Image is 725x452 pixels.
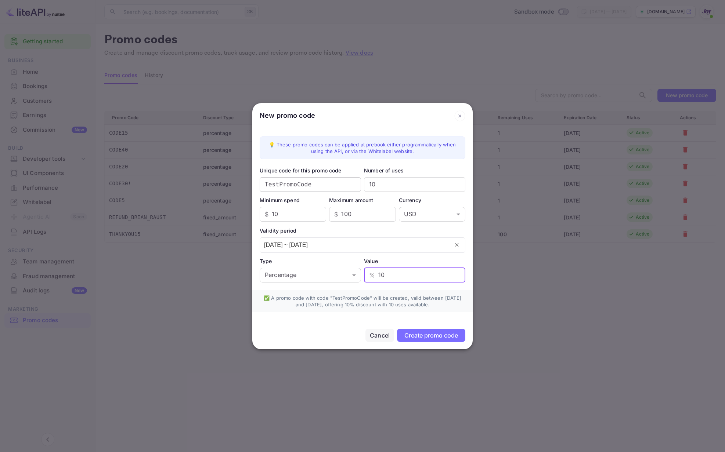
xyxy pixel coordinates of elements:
div: Maximum amount [329,196,396,204]
button: Create promo code [397,329,465,342]
input: e.g. DISCOUNT20 [260,177,361,192]
p: % [369,271,375,280]
div: ✅ A promo code with code "TestPromoCode" will be created, valid between [DATE] and [DATE], offeri... [260,295,465,308]
div: 💡 These promo codes can be applied at prebook either programmatically when using the API, or via ... [266,141,459,154]
div: Minimum spend [260,196,326,204]
p: $ [265,210,268,219]
div: Currency [399,196,465,204]
button: Clear [454,243,459,247]
div: Percentage [260,268,361,282]
input: Number of uses [364,177,465,192]
div: Unique code for this promo code [260,167,361,174]
div: Cancel [370,331,390,340]
div: New promo code [260,110,315,121]
div: USD [399,207,465,222]
div: Validity period [260,227,465,234]
p: $ [334,210,338,219]
div: Type [260,257,361,265]
svg: close [454,243,459,247]
div: Value [364,257,465,265]
input: dd/MM/yyyy ~ dd/MM/yyyy [260,238,449,252]
div: Number of uses [364,167,465,174]
div: Create promo code [404,332,458,339]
